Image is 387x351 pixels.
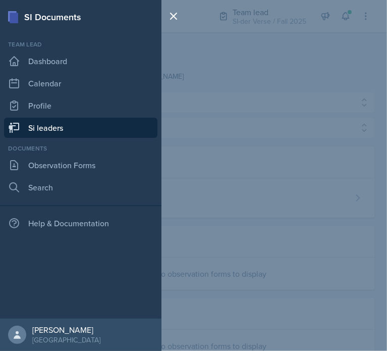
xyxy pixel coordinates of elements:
a: Calendar [4,73,157,93]
a: Dashboard [4,51,157,71]
div: [PERSON_NAME] [32,325,100,335]
div: Documents [4,144,157,153]
div: Team lead [4,40,157,49]
div: Help & Documentation [4,213,157,233]
a: Observation Forms [4,155,157,175]
a: Profile [4,95,157,116]
a: Search [4,177,157,197]
div: [GEOGRAPHIC_DATA] [32,335,100,345]
a: Si leaders [4,118,157,138]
